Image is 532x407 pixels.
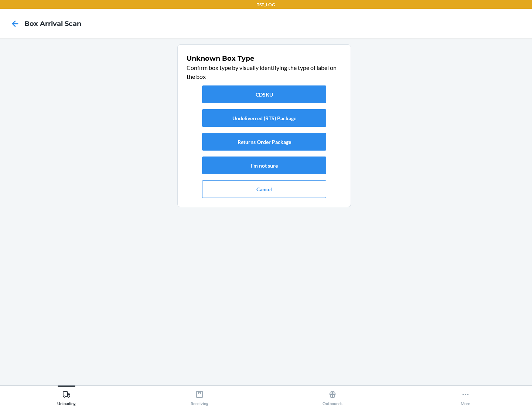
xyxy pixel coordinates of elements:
[202,133,326,151] button: Returns Order Package
[202,157,326,174] button: I'm not sure
[187,63,342,81] p: Confirm box type by visually identifying the type of label on the box
[202,109,326,127] button: Undeliverred (RTS) Package
[57,387,76,406] div: Unloading
[323,387,342,406] div: Outbounds
[461,387,470,406] div: More
[202,85,326,103] button: CDSKU
[399,386,532,406] button: More
[202,180,326,198] button: Cancel
[24,19,81,28] h4: Box Arrival Scan
[257,1,275,8] p: TST_LOG
[266,386,399,406] button: Outbounds
[191,387,208,406] div: Receiving
[133,386,266,406] button: Receiving
[187,54,342,63] h1: Unknown Box Type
